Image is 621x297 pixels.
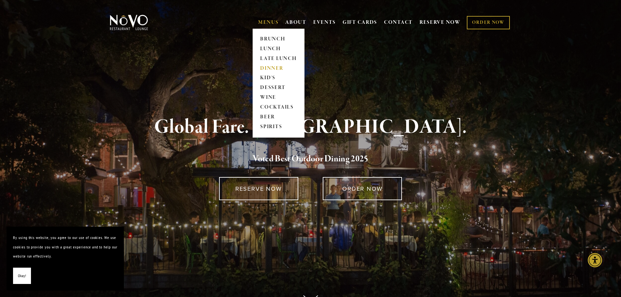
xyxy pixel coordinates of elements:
h2: 5 [121,152,501,166]
a: GIFT CARDS [343,16,377,29]
a: BRUNCH [258,34,299,44]
a: BEER [258,112,299,122]
a: RESERVE NOW [219,177,298,200]
a: CONTACT [384,16,413,29]
p: By using this website, you agree to our use of cookies. We use cookies to provide you with a grea... [13,233,117,261]
a: LUNCH [258,44,299,54]
span: Okay! [18,271,26,281]
a: ABOUT [285,19,306,26]
a: COCKTAILS [258,103,299,112]
a: KID'S [258,73,299,83]
button: Okay! [13,268,31,284]
a: DESSERT [258,83,299,93]
a: WINE [258,93,299,103]
a: DINNER [258,64,299,73]
strong: Global Fare. [GEOGRAPHIC_DATA]. [154,115,467,140]
a: LATE LUNCH [258,54,299,64]
a: RESERVE NOW [420,16,461,29]
a: SPIRITS [258,122,299,132]
img: Novo Restaurant &amp; Lounge [109,14,149,31]
a: ORDER NOW [467,16,510,29]
div: Accessibility Menu [588,253,602,267]
a: EVENTS [313,19,336,26]
section: Cookie banner [7,227,124,290]
a: ORDER NOW [323,177,402,200]
a: MENUS [258,19,279,26]
a: Voted Best Outdoor Dining 202 [253,153,364,166]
